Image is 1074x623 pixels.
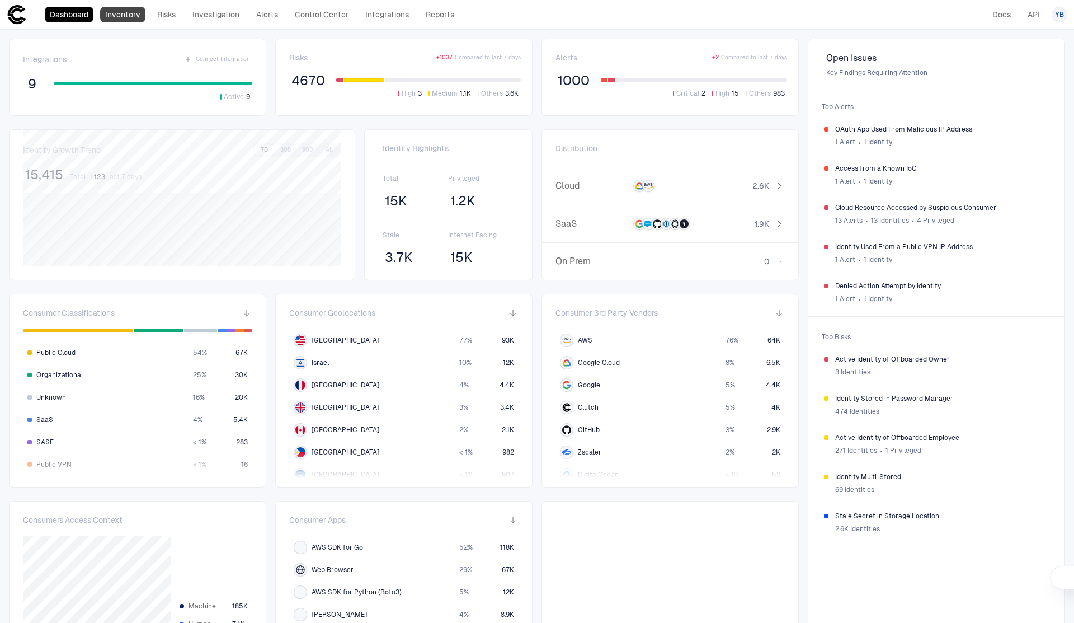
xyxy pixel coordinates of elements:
[766,381,780,390] span: 4.4K
[36,393,66,402] span: Unknown
[36,460,72,469] span: Public VPN
[858,134,861,151] span: ∙
[152,7,181,22] a: Risks
[562,470,571,479] div: DigitalOcean
[835,177,855,186] span: 1 Alert
[885,446,921,455] span: 1 Privileged
[193,348,207,357] span: 54 %
[460,89,471,98] span: 1.1K
[312,381,379,390] span: [GEOGRAPHIC_DATA]
[36,438,54,447] span: SASE
[289,72,327,90] button: 4670
[459,403,468,412] span: 3 %
[312,588,402,597] span: AWS SDK for Python (Boto3)
[70,172,86,181] span: Total
[879,442,883,459] span: ∙
[235,371,248,380] span: 30K
[289,308,375,318] span: Consumer Geolocations
[865,212,869,229] span: ∙
[578,336,592,345] span: AWS
[232,602,248,611] span: 185K
[45,7,93,22] a: Dashboard
[502,470,514,479] span: 807
[558,72,590,89] span: 1000
[987,7,1016,22] a: Docs
[90,172,106,181] span: + 123
[459,425,468,434] span: 2 %
[503,358,514,367] span: 12K
[815,96,1058,118] span: Top Alerts
[835,125,1049,134] span: OAuth App Used From Malicious IP Address
[295,380,305,390] img: FR
[448,192,478,210] button: 1.2K
[459,336,472,345] span: 77 %
[721,54,787,62] span: Compared to last 7 days
[835,433,1049,442] span: Active Identity of Offboarded Employee
[835,164,1049,173] span: Access from a Known IoC
[312,610,367,619] span: [PERSON_NAME]
[503,588,514,597] span: 12K
[1055,10,1064,19] span: YB
[100,7,145,22] a: Inventory
[752,181,769,191] span: 2.6K
[189,602,228,611] span: Machine
[459,565,472,574] span: 29 %
[432,89,458,98] span: Medium
[459,448,473,457] span: < 1 %
[385,193,407,209] span: 15K
[555,72,592,90] button: 1000
[502,565,514,574] span: 67K
[1052,7,1067,22] button: YB
[295,425,305,435] img: CA
[295,358,305,368] img: IL
[562,358,571,367] div: Google Cloud
[36,371,83,380] span: Organizational
[246,92,250,101] span: 9
[459,543,473,552] span: 52 %
[448,174,514,183] span: Privileged
[312,448,379,457] span: [GEOGRAPHIC_DATA]
[312,358,329,367] span: Israel
[726,448,734,457] span: 2 %
[835,203,1049,212] span: Cloud Resource Accessed by Suspicious Consumer
[911,212,915,229] span: ∙
[835,294,855,303] span: 1 Alert
[835,216,863,225] span: 13 Alerts
[767,425,780,434] span: 2.9K
[312,403,379,412] span: [GEOGRAPHIC_DATA]
[701,89,705,98] span: 2
[500,403,514,412] span: 3.4K
[815,326,1058,348] span: Top Risks
[385,249,413,266] span: 3.7K
[864,177,892,186] span: 1 Identity
[500,543,514,552] span: 118K
[766,358,780,367] span: 6.5K
[835,368,870,377] span: 3 Identities
[858,173,861,190] span: ∙
[396,88,424,99] button: High3
[864,255,892,264] span: 1 Identity
[448,249,475,266] button: 15K
[715,89,729,98] span: High
[383,249,415,266] button: 3.7K
[36,415,53,424] span: SaaS
[864,294,892,303] span: 1 Identity
[835,255,855,264] span: 1 Alert
[298,145,318,155] button: 90D
[276,145,296,155] button: 30D
[578,358,620,367] span: Google Cloud
[562,403,571,412] div: Clutch
[502,336,514,345] span: 93K
[193,393,205,402] span: 16 %
[771,403,780,412] span: 4K
[450,193,475,209] span: 1.2K
[383,174,449,183] span: Total
[726,403,735,412] span: 5 %
[459,588,469,597] span: 5 %
[726,358,734,367] span: 8 %
[23,308,115,318] span: Consumer Classifications
[1023,7,1045,22] a: API
[502,425,514,434] span: 2.1K
[555,180,629,191] span: Cloud
[455,54,521,62] span: Compared to last 7 days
